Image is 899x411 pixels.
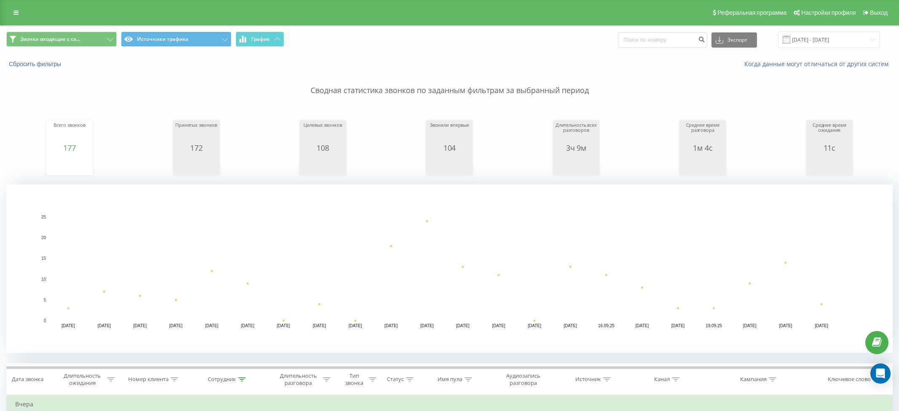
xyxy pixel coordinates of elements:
text: 16.09.25 [598,323,615,328]
text: 20 [41,235,46,240]
svg: A chart. [175,152,217,177]
div: Длительность всех разговоров [555,123,597,144]
svg: A chart. [555,152,597,177]
svg: A chart. [808,152,851,177]
div: Имя пула [437,376,462,383]
text: [DATE] [492,323,505,328]
text: 10 [41,277,46,282]
text: [DATE] [241,323,255,328]
div: Всего звонков [48,123,91,144]
button: Сбросить фильтры [6,60,65,68]
div: Сотрудник [208,376,236,383]
text: [DATE] [779,323,792,328]
text: [DATE] [743,323,757,328]
text: [DATE] [169,323,183,328]
div: 177 [48,144,91,152]
a: Когда данные могут отличаться от других систем [744,60,893,68]
text: [DATE] [313,323,326,328]
text: 15 [41,256,46,261]
text: 5 [43,298,46,302]
text: [DATE] [671,323,685,328]
div: Кампания [740,376,767,383]
div: Звонили впервые [428,123,470,144]
svg: A chart. [682,152,724,177]
svg: A chart. [6,184,883,353]
button: График [236,32,284,47]
text: [DATE] [420,323,434,328]
input: Поиск по номеру [618,32,707,48]
div: 104 [428,144,470,152]
span: Настройки профиля [801,9,856,16]
div: Дата звонка [12,376,43,383]
text: 25 [41,215,46,219]
text: [DATE] [205,323,219,328]
text: [DATE] [636,323,649,328]
div: Аудиозапись разговора [496,372,550,387]
div: Канал [654,376,670,383]
div: Тип звонка [342,372,367,387]
p: Сводная статистика звонков по заданным фильтрам за выбранный период [6,68,893,96]
button: Экспорт [711,32,757,48]
text: [DATE] [384,323,398,328]
div: Статус [387,376,404,383]
svg: A chart. [48,152,91,177]
div: 108 [302,144,344,152]
text: 0 [43,318,46,323]
div: Номер клиента [128,376,169,383]
text: [DATE] [133,323,147,328]
div: Open Intercom Messenger [870,363,891,384]
div: Длительность ожидания [60,372,105,387]
text: [DATE] [528,323,541,328]
button: Источники трафика [121,32,231,47]
span: Реферальная программа [717,9,786,16]
text: [DATE] [815,323,828,328]
div: Ключевое слово [828,376,871,383]
span: График [251,36,270,42]
text: [DATE] [564,323,577,328]
button: Звонки входящие с са... [6,32,117,47]
text: [DATE] [62,323,75,328]
div: Длительность разговора [276,372,321,387]
text: 19.09.25 [706,323,722,328]
div: 172 [175,144,217,152]
div: Источник [575,376,601,383]
span: Звонки входящие с са... [20,36,80,43]
div: 11с [808,144,851,152]
div: Целевых звонков [302,123,344,144]
div: Принятых звонков [175,123,217,144]
text: [DATE] [456,323,470,328]
div: Среднее время разговора [682,123,724,144]
div: 1м 4с [682,144,724,152]
span: Выход [870,9,888,16]
svg: A chart. [428,152,470,177]
svg: A chart. [302,152,344,177]
text: [DATE] [97,323,111,328]
text: [DATE] [349,323,362,328]
div: Среднее время ожидания [808,123,851,144]
div: 3ч 9м [555,144,597,152]
text: [DATE] [277,323,290,328]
